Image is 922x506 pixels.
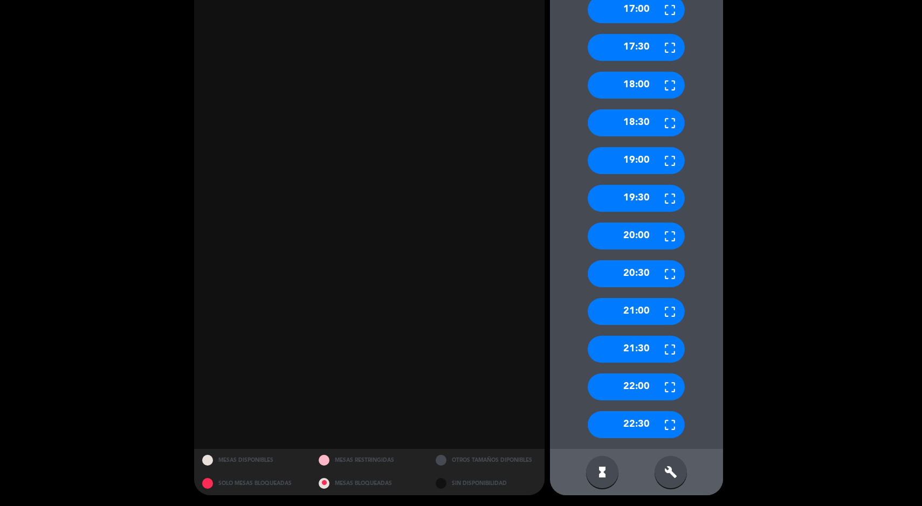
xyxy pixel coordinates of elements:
[311,449,428,472] div: MESAS RESTRINGIDAS
[311,472,428,495] div: MESAS BLOQUEADAS
[428,449,545,472] div: OTROS TAMAÑOS DIPONIBLES
[588,373,685,400] div: 22:00
[588,223,685,249] div: 20:00
[588,185,685,212] div: 19:30
[588,411,685,438] div: 22:30
[588,336,685,363] div: 21:30
[428,472,545,495] div: SIN DISPONIBILIDAD
[588,72,685,99] div: 18:00
[588,109,685,136] div: 18:30
[664,466,677,479] i: build
[588,34,685,61] div: 17:30
[596,466,609,479] i: hourglass_full
[194,449,311,472] div: MESAS DISPONIBLES
[588,298,685,325] div: 21:00
[194,472,311,495] div: SOLO MESAS BLOQUEADAS
[588,147,685,174] div: 19:00
[588,260,685,287] div: 20:30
